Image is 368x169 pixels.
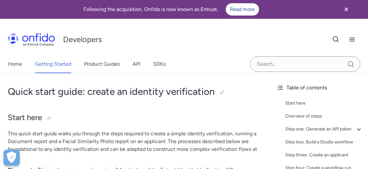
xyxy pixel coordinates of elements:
[342,6,350,13] svg: Close banner
[84,55,120,73] a: Product Guides
[348,36,356,43] svg: Open navigation menu button
[133,55,140,73] a: API
[328,31,344,48] button: Open search button
[8,55,22,73] a: Home
[153,55,166,73] a: SDKs
[250,56,360,72] input: Onfido search input field
[285,112,363,120] a: Overview of steps
[332,36,340,43] svg: Open search button
[226,3,259,16] a: Read more
[8,33,55,46] img: Onfido Logo
[285,125,363,133] a: Step one: Generate an API token
[344,31,360,48] button: Open navigation menu button
[63,34,102,45] h1: Developers
[285,151,363,159] a: Step three: Create an applicant
[334,1,358,17] button: Close banner
[8,85,263,98] h1: Quick start guide: create an identity verification
[35,55,71,73] a: Getting Started
[276,84,363,92] div: Table of contents
[285,99,363,107] a: Start here
[4,150,20,166] button: Open Preferences
[8,3,334,16] div: Following the acquisition, Onfido is now known as Entrust.
[285,138,363,146] a: Step two: Build a Studio workflow
[8,130,263,161] p: This quick start guide walks you through the steps required to create a simple identity verificat...
[8,112,263,123] h2: Start here
[4,150,20,166] div: Cookie Preferences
